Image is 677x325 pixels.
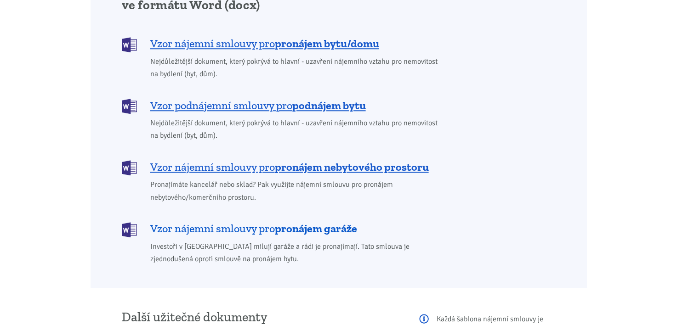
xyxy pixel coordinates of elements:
span: Vzor nájemní smlouvy pro [150,36,379,51]
b: pronájem garáže [275,222,357,235]
b: podnájem bytu [292,99,366,112]
img: DOCX (Word) [122,99,137,114]
img: DOCX (Word) [122,37,137,52]
span: Vzor nájemní smlouvy pro [150,221,357,236]
b: pronájem nebytového prostoru [275,160,429,174]
span: Vzor nájemní smlouvy pro [150,160,429,174]
span: Investoři v [GEOGRAPHIC_DATA] milují garáže a rádi je pronajímají. Tato smlouva je zjednodušená o... [150,241,444,265]
span: Nejdůležitější dokument, který pokrývá to hlavní - uzavření nájemního vztahu pro nemovitost na by... [150,117,444,142]
a: Vzor nájemní smlouvy propronájem bytu/domu [122,36,444,51]
a: Vzor nájemní smlouvy propronájem nebytového prostoru [122,159,444,174]
span: Pronajímáte kancelář nebo sklad? Pak využijte nájemní smlouvu pro pronájem nebytového/komerčního ... [150,179,444,203]
span: Nejdůležitější dokument, který pokrývá to hlavní - uzavření nájemního vztahu pro nemovitost na by... [150,56,444,80]
img: DOCX (Word) [122,222,137,237]
h3: Další užitečné dokumenty [122,310,407,324]
b: pronájem bytu/domu [275,37,379,50]
img: DOCX (Word) [122,160,137,175]
a: Vzor podnájemní smlouvy propodnájem bytu [122,98,444,113]
a: Vzor nájemní smlouvy propronájem garáže [122,221,444,236]
span: Vzor podnájemní smlouvy pro [150,98,366,113]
